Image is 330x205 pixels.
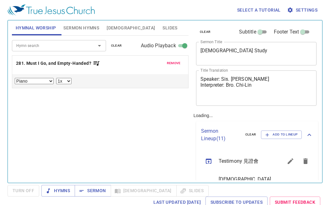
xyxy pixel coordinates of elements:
[286,4,320,16] button: Settings
[196,28,215,36] button: clear
[201,127,240,142] p: Sermon Lineup ( 11 )
[265,132,298,137] span: Add to Lineup
[107,42,126,49] button: clear
[200,76,312,100] textarea: Speaker: Sis. [PERSON_NAME] Interpreter: Bro. Chi-Lin
[16,59,91,67] b: 281. Must I Go, and Empty-Handed?
[219,157,268,165] span: Testimony 見證會
[111,43,122,49] span: clear
[162,24,177,32] span: Slides
[63,24,99,32] span: Sermon Hymns
[235,4,283,16] button: Select a tutorial
[16,24,56,32] span: Hymnal Worship
[261,131,302,139] button: Add to Lineup
[245,132,256,137] span: clear
[95,41,104,50] button: Open
[56,78,72,84] select: Playback Rate
[200,29,211,35] span: clear
[141,42,176,49] span: Audio Playback
[242,131,260,138] button: clear
[163,59,184,67] button: remove
[46,187,70,195] span: Hymns
[288,6,317,14] span: Settings
[196,121,318,149] div: Sermon Lineup(11)clearAdd to Lineup
[15,78,54,84] select: Select Track
[274,28,299,36] span: Footer Text
[239,28,256,36] span: Subtitle
[191,18,321,180] div: Loading...
[237,6,281,14] span: Select a tutorial
[41,185,75,197] button: Hymns
[8,4,95,16] img: True Jesus Church
[167,60,181,66] span: remove
[75,185,111,197] button: Sermon
[16,59,100,67] button: 281. Must I Go, and Empty-Handed?
[107,24,155,32] span: [DEMOGRAPHIC_DATA]
[200,48,312,59] textarea: [DEMOGRAPHIC_DATA] Study
[80,187,106,195] span: Sermon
